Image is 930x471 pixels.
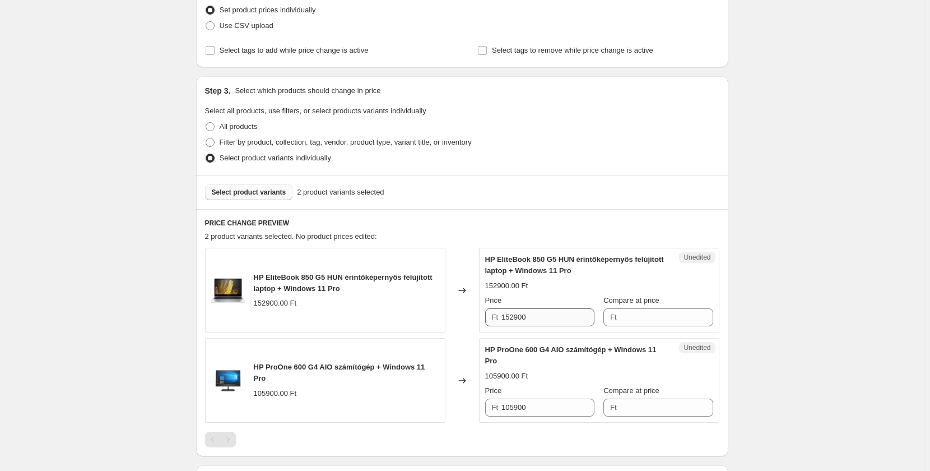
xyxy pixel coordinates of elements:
span: HP EliteBook 850 G5 HUN érintőképernyős felújított laptop + Windows 11 Pro [485,255,664,275]
h6: PRICE CHANGE PREVIEW [205,219,719,228]
div: 105900.00 Ft [485,371,528,382]
button: Select product variants [205,184,293,200]
span: Price [485,296,502,304]
span: Select product variants individually [220,154,331,162]
span: HP EliteBook 850 G5 HUN érintőképernyős felújított laptop + Windows 11 Pro [254,273,433,293]
div: 105900.00 Ft [254,388,297,399]
span: Compare at price [603,296,659,304]
span: Select tags to remove while price change is active [492,46,653,54]
span: 2 product variants selected. No product prices edited: [205,232,377,241]
span: Use CSV upload [220,21,273,30]
span: HP ProOne 600 G4 AIO számítógép + Windows 11 Pro [254,363,425,382]
span: Compare at price [603,386,659,395]
span: Filter by product, collection, tag, vendor, product type, variant title, or inventory [220,138,472,146]
span: All products [220,122,258,131]
p: Select which products should change in price [235,85,380,96]
span: 2 product variants selected [297,187,384,198]
span: Set product prices individually [220,6,316,14]
span: HP ProOne 600 G4 AIO számítógép + Windows 11 Pro [485,345,657,365]
img: ProductViewPop_a3e25a0d-2a24-4387-aa8c-0aae27a99b38_80x.avif [211,274,245,307]
span: Select tags to add while price change is active [220,46,369,54]
span: Unedited [683,343,710,352]
span: Select all products, use filters, or select products variants individually [205,107,426,115]
span: Ft [492,403,499,412]
h2: Step 3. [205,85,231,96]
span: Ft [610,313,617,321]
img: 600g4_80x.jpg [211,364,245,398]
nav: Pagination [205,432,236,447]
span: Price [485,386,502,395]
span: Ft [492,313,499,321]
div: 152900.00 Ft [485,280,528,292]
div: 152900.00 Ft [254,298,297,309]
span: Select product variants [212,188,286,197]
span: Ft [610,403,617,412]
span: Unedited [683,253,710,262]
